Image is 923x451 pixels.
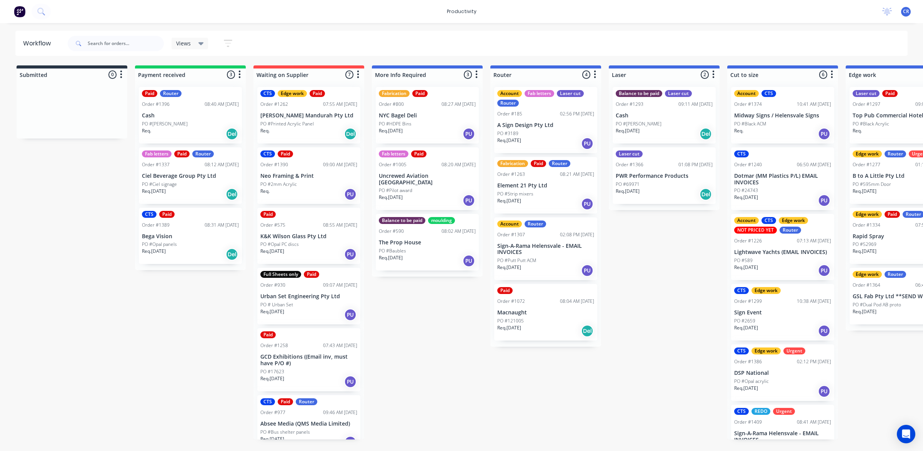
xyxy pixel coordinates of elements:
[616,112,713,119] p: Cash
[797,298,831,305] div: 10:38 AM [DATE]
[23,39,55,48] div: Workflow
[797,101,831,108] div: 10:41 AM [DATE]
[678,101,713,108] div: 09:11 AM [DATE]
[616,150,643,157] div: Laser cut
[379,228,404,235] div: Order #590
[734,101,762,108] div: Order #1374
[560,171,594,178] div: 08:21 AM [DATE]
[260,375,284,382] p: Req. [DATE]
[260,354,357,367] p: GCD Exhibitions ((Email inv, must have P/O #)
[497,160,528,167] div: Fabrication
[497,220,522,227] div: Account
[613,87,716,144] div: Balance to be paidLaser cutOrder #129309:11 AM [DATE]CashPO #[PERSON_NAME]Req.[DATE]Del
[497,324,521,331] p: Req. [DATE]
[260,233,357,240] p: K&K Wilson Glass Pty Ltd
[734,217,759,224] div: Account
[853,101,880,108] div: Order #1297
[783,347,805,354] div: Urgent
[853,301,901,308] p: PO #Dual Pod AB proto
[260,368,284,375] p: PO #17623
[442,228,476,235] div: 08:02 AM [DATE]
[818,325,830,337] div: PU
[376,214,479,271] div: Balance to be paidmouldingOrder #59008:02 AM [DATE]The Prop HousePO #BaublesReq.[DATE]PU
[734,257,753,264] p: PO #589
[897,425,915,443] div: Open Intercom Messenger
[226,248,238,261] div: Del
[581,137,593,150] div: PU
[310,90,325,97] div: Paid
[497,287,513,294] div: Paid
[761,90,776,97] div: CTS
[797,237,831,244] div: 07:13 AM [DATE]
[260,188,270,195] p: Req.
[497,137,521,144] p: Req. [DATE]
[174,150,190,157] div: Paid
[557,90,584,97] div: Laser cut
[818,194,830,207] div: PU
[734,378,769,385] p: PO #Opal acrylic
[323,101,357,108] div: 07:55 AM [DATE]
[780,227,801,234] div: Router
[159,211,175,218] div: Paid
[734,347,749,354] div: CTS
[853,150,882,157] div: Edge work
[379,187,412,194] p: PO #Pilot award
[581,264,593,277] div: PU
[818,264,830,277] div: PU
[903,8,909,15] span: CR
[260,271,301,278] div: Full Sheets only
[344,248,357,261] div: PU
[494,217,597,281] div: AccountRouterOrder #130702:08 PM [DATE]Sign-A-Rama Helensvale - EMAIL INVOICESPO #Putt Putt ACMRe...
[494,284,597,341] div: PaidOrder #107208:04 AM [DATE]MacnaughtPO #121005Req.[DATE]Del
[497,197,521,204] p: Req. [DATE]
[376,87,479,144] div: FabricationPaidOrder #80008:27 AM [DATE]NYC Bagel DeliPO #HDPE BinsReq.[DATE]PU
[463,255,475,267] div: PU
[734,120,766,127] p: PO #Black ACM
[734,173,831,186] p: Dotmar (MM Plastics P/L) EMAIL INVOICES
[379,194,403,201] p: Req. [DATE]
[139,208,242,264] div: CTSPaidOrder #138908:31 AM [DATE]Bega VisionPO #Opal panelsReq.[DATE]Del
[616,173,713,179] p: PWR Performance Products
[260,222,285,229] div: Order #575
[205,222,239,229] div: 08:31 AM [DATE]
[260,101,288,108] div: Order #1262
[442,161,476,168] div: 08:20 AM [DATE]
[734,408,749,415] div: CTS
[853,90,880,97] div: Laser cut
[751,347,781,354] div: Edge work
[734,227,777,234] div: NOT PRICED YET
[323,222,357,229] div: 08:55 AM [DATE]
[497,309,594,316] p: Macnaught
[616,188,640,195] p: Req. [DATE]
[734,249,831,256] p: Lightwave Yachts (EMAIL INVOICES)
[700,188,712,200] div: Del
[853,222,880,229] div: Order #1334
[226,188,238,200] div: Del
[497,264,521,271] p: Req. [DATE]
[260,421,357,427] p: Absee Media (QMS Media Limited)
[142,248,166,255] p: Req. [DATE]
[344,309,357,321] div: PU
[497,110,522,117] div: Order #185
[344,128,357,140] div: Del
[257,328,360,391] div: PaidOrder #125807:43 AM [DATE]GCD Exhibitions ((Email inv, must have P/O #)PO #17623Req.[DATE]PU
[818,385,830,398] div: PU
[818,128,830,140] div: PU
[344,188,357,200] div: PU
[616,120,661,127] p: PO #[PERSON_NAME]
[734,150,749,157] div: CTS
[853,120,889,127] p: PO #Black Acrylic
[260,241,299,248] p: PO #Opal PC discs
[734,127,743,134] p: Req.
[260,90,275,97] div: CTS
[260,429,310,436] p: PO #Bus shelter panels
[142,211,157,218] div: CTS
[139,147,242,204] div: Fab lettersPaidRouterOrder #133708:12 AM [DATE]Ciel Beverage Group Pty LtdPO #Ciel signageReq.[DA...
[379,90,410,97] div: Fabrication
[139,87,242,144] div: PaidRouterOrder #139608:40 AM [DATE]CashPO #[PERSON_NAME]Req.Del
[379,173,476,186] p: Uncrewed Aviation [GEOGRAPHIC_DATA]
[376,147,479,210] div: Fab lettersPaidOrder #100508:20 AM [DATE]Uncrewed Aviation [GEOGRAPHIC_DATA]PO #Pilot awardReq.[D...
[260,248,284,255] p: Req. [DATE]
[379,150,408,157] div: Fab letters
[613,147,716,204] div: Laser cutOrder #136601:08 PM [DATE]PWR Performance ProductsPO #69971Req.[DATE]Del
